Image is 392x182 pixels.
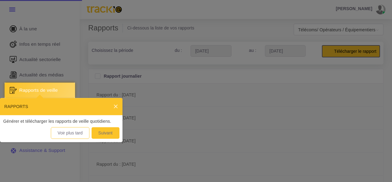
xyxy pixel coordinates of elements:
button: Close Tour [113,102,118,111]
h3: RAPPORTS [4,104,113,109]
img: rapport_1.svg [9,86,18,95]
span: × [113,102,118,111]
a: Rapports de veille [5,83,75,98]
span: Rapports de veille [19,87,58,94]
button: Voir plus tard [51,127,89,139]
button: Suivant [92,127,119,139]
